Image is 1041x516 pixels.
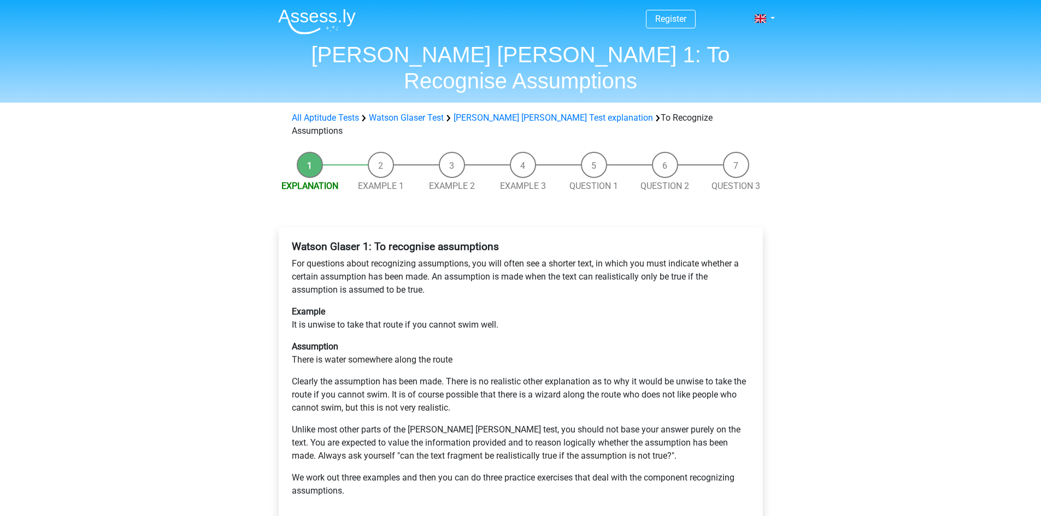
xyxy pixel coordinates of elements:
[281,181,338,191] a: Explanation
[292,240,499,253] b: Watson Glaser 1: To recognise assumptions
[292,257,750,296] p: For questions about recognizing assumptions, you will often see a shorter text, in which you must...
[292,112,359,123] a: All Aptitude Tests
[369,112,444,123] a: Watson Glaser Test
[640,181,689,191] a: Question 2
[292,306,325,317] b: Example
[292,340,750,366] p: There is water somewhere along the route
[429,181,475,191] a: Example 2
[278,9,356,34] img: Assessly
[711,181,760,191] a: Question 3
[292,305,750,331] p: It is unwise to take that route if you cannot swim well.
[500,181,546,191] a: Example 3
[269,41,772,94] h1: [PERSON_NAME] [PERSON_NAME] 1: To Recognise Assumptions
[292,375,750,414] p: Clearly the assumption has been made. There is no realistic other explanation as to why it would ...
[292,471,750,497] p: We work out three examples and then you can do three practice exercises that deal with the compon...
[655,14,686,24] a: Register
[292,341,338,352] b: Assumption
[358,181,404,191] a: Example 1
[287,111,754,138] div: To Recognize Assumptions
[292,423,750,462] p: Unlike most other parts of the [PERSON_NAME] [PERSON_NAME] test, you should not base your answer ...
[454,112,653,123] a: [PERSON_NAME] [PERSON_NAME] Test explanation
[569,181,618,191] a: Question 1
